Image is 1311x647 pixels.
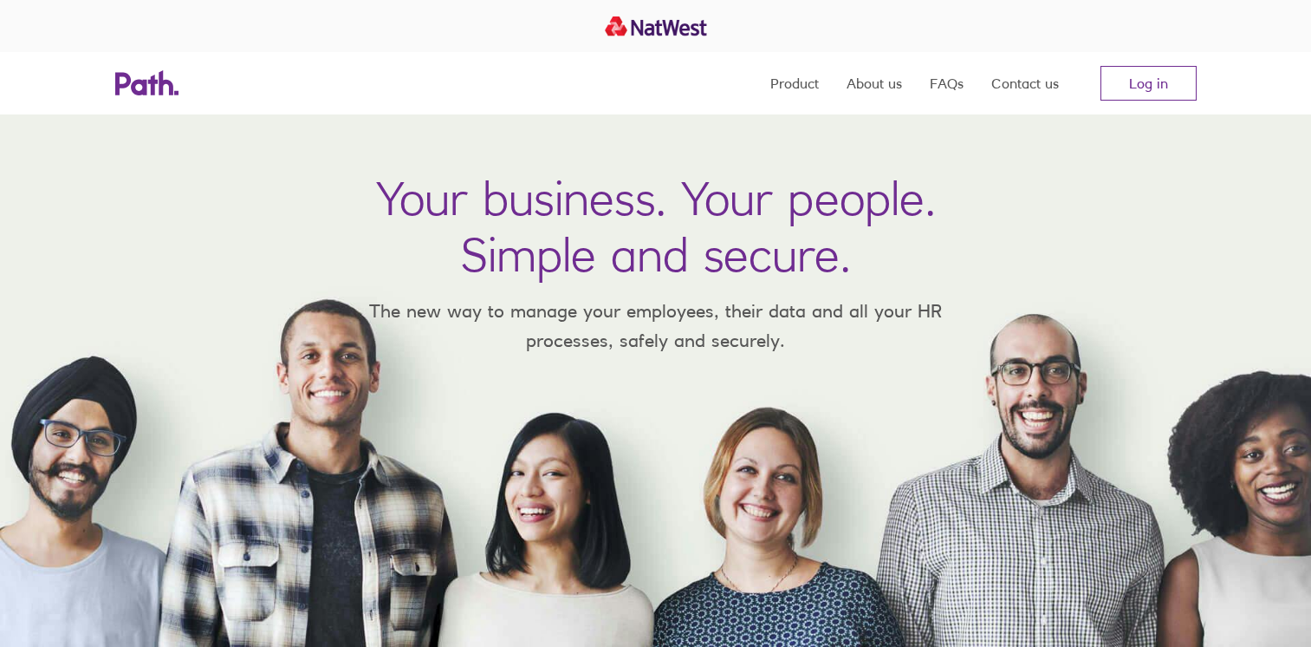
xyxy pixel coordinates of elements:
[930,52,964,114] a: FAQs
[991,52,1059,114] a: Contact us
[344,297,968,355] p: The new way to manage your employees, their data and all your HR processes, safely and securely.
[1100,66,1197,101] a: Log in
[847,52,902,114] a: About us
[376,170,936,283] h1: Your business. Your people. Simple and secure.
[770,52,819,114] a: Product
